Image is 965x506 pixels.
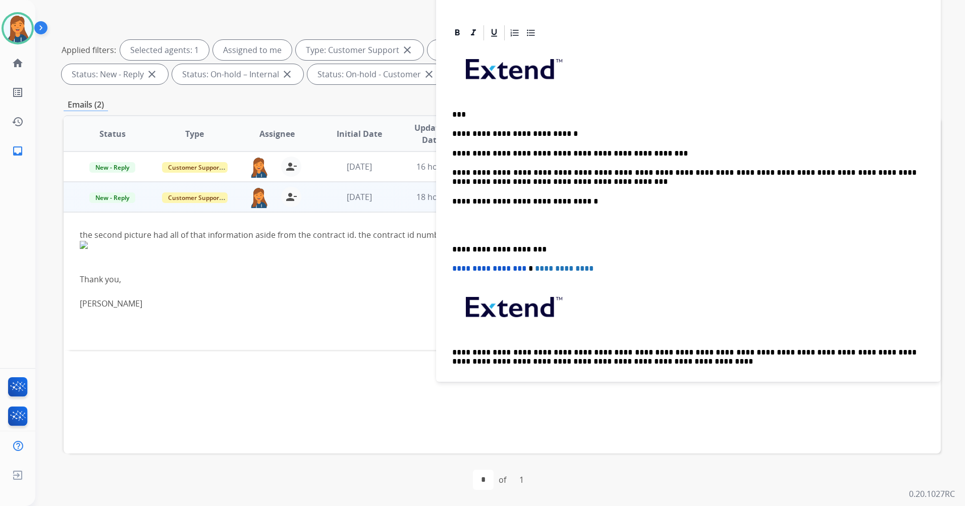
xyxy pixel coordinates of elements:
mat-icon: close [401,44,413,56]
div: Selected agents: 1 [120,40,209,60]
div: Ordered List [507,25,522,40]
mat-icon: close [281,68,293,80]
span: Assignee [259,128,295,140]
mat-icon: person_remove [285,191,297,203]
span: Type [185,128,204,140]
div: Type: Customer Support [296,40,423,60]
div: Italic [466,25,481,40]
div: Status: On-hold – Internal [172,64,303,84]
mat-icon: close [146,68,158,80]
img: ii_198d821c17736e9d5931 [80,241,760,249]
span: Customer Support [162,192,228,203]
div: Thank you, [PERSON_NAME] [80,273,760,310]
p: Applied filters: [62,44,116,56]
div: Underline [487,25,502,40]
img: agent-avatar [249,187,269,208]
span: New - Reply [89,192,135,203]
img: agent-avatar [249,157,269,178]
div: the second picture had all of that information aside from the contract id. the contract id number... [80,229,760,310]
span: Initial Date [337,128,382,140]
mat-icon: close [423,68,435,80]
div: Type: Shipping Protection [427,40,560,60]
div: of [499,474,506,486]
span: Updated Date [409,122,454,146]
span: Customer Support [162,162,228,173]
div: Status: New - Reply [62,64,168,84]
span: [DATE] [347,191,372,203]
mat-icon: history [12,116,24,128]
mat-icon: person_remove [285,161,297,173]
img: avatar [4,14,32,42]
div: Bullet List [523,25,539,40]
div: Status: On-hold - Customer [307,64,445,84]
div: Bold [450,25,465,40]
div: Assigned to me [213,40,292,60]
p: Emails (2) [64,98,108,111]
span: New - Reply [89,162,135,173]
span: 18 hours ago [416,191,466,203]
mat-icon: inbox [12,145,24,157]
mat-icon: home [12,57,24,69]
mat-icon: list_alt [12,86,24,98]
span: [DATE] [347,161,372,172]
div: 1 [511,470,532,490]
span: 16 hours ago [416,161,466,172]
p: 0.20.1027RC [909,488,955,500]
span: Status [99,128,126,140]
